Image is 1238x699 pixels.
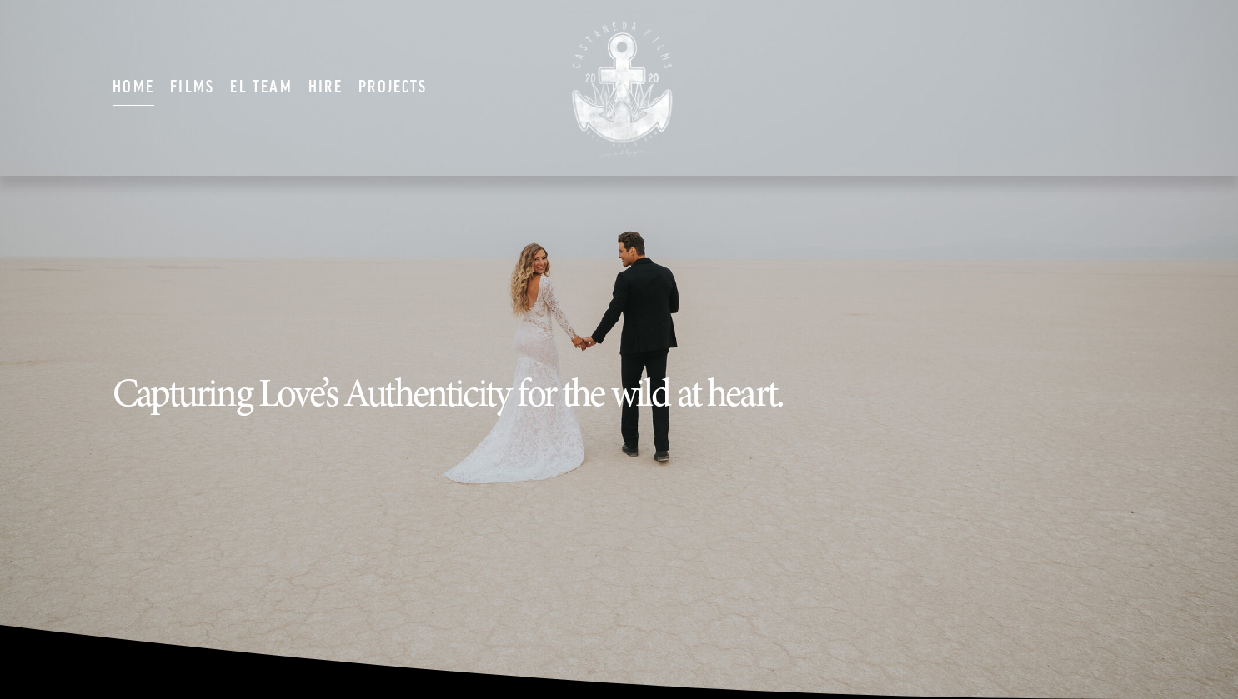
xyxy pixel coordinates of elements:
img: CASTANEDA FILMS [544,12,695,163]
a: Hire [308,67,343,107]
a: Projects [358,67,428,107]
a: Home [113,67,154,107]
a: EL TEAM [230,67,292,107]
h2: Capturing Love’s Authenticity for the wild at heart. [113,374,783,413]
a: Films [170,67,214,107]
